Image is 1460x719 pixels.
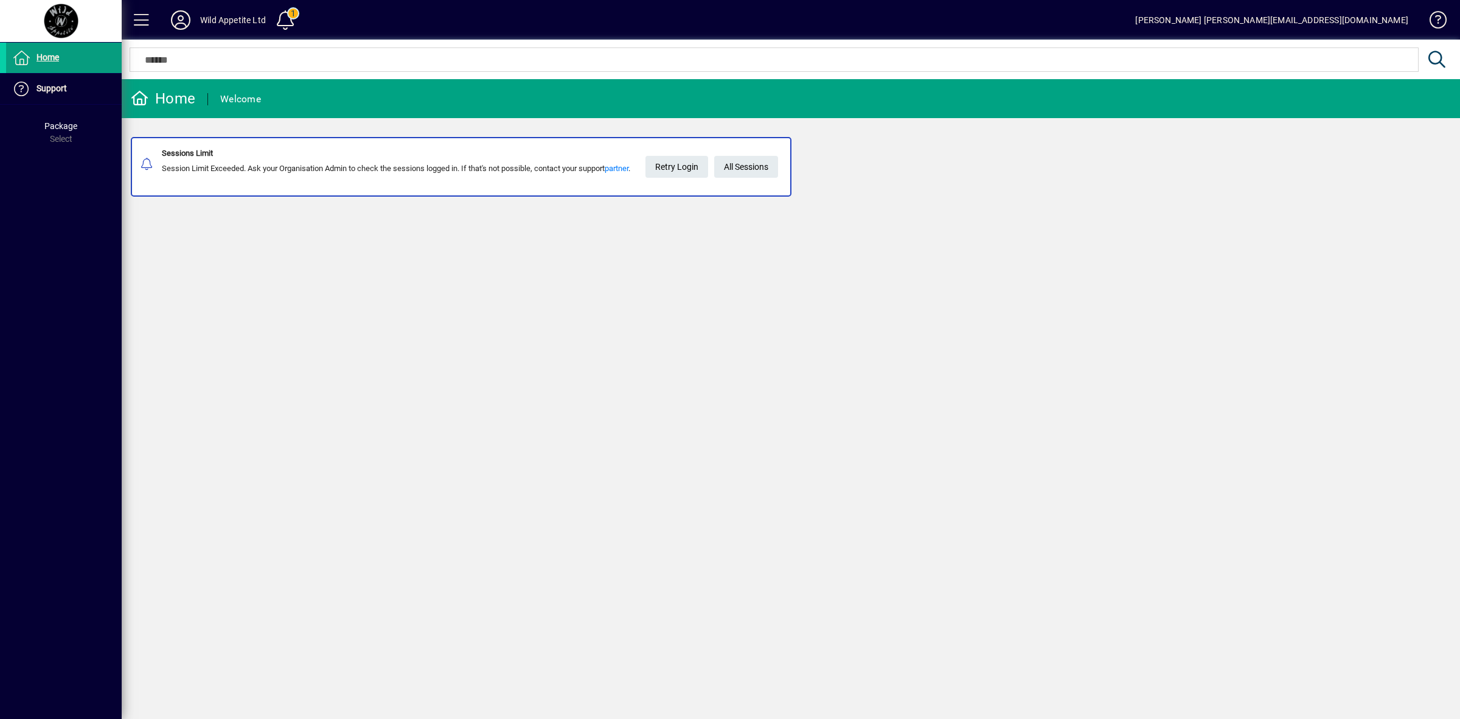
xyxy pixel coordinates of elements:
[36,83,67,93] span: Support
[724,157,768,177] span: All Sessions
[220,89,261,109] div: Welcome
[161,9,200,31] button: Profile
[714,156,778,178] a: All Sessions
[36,52,59,62] span: Home
[131,89,195,108] div: Home
[655,157,698,177] span: Retry Login
[645,156,708,178] button: Retry Login
[200,10,266,30] div: Wild Appetite Ltd
[44,121,77,131] span: Package
[162,163,630,175] div: Session Limit Exceeded. Ask your Organisation Admin to check the sessions logged in. If that's no...
[1135,10,1408,30] div: [PERSON_NAME] [PERSON_NAME][EMAIL_ADDRESS][DOMAIN_NAME]
[6,74,122,104] a: Support
[605,164,628,173] a: partner
[122,137,1460,197] app-alert-notification-menu-item: Sessions Limit
[1420,2,1445,42] a: Knowledge Base
[162,147,630,160] div: Sessions Limit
